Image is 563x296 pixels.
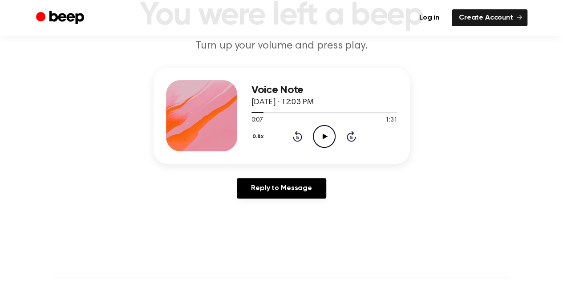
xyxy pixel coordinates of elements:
[251,129,267,144] button: 0.8x
[36,9,86,27] a: Beep
[412,9,446,26] a: Log in
[385,116,397,125] span: 1:31
[111,39,453,53] p: Turn up your volume and press play.
[251,98,314,106] span: [DATE] · 12:03 PM
[251,116,263,125] span: 0:07
[452,9,527,26] a: Create Account
[251,84,397,96] h3: Voice Note
[237,178,326,199] a: Reply to Message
